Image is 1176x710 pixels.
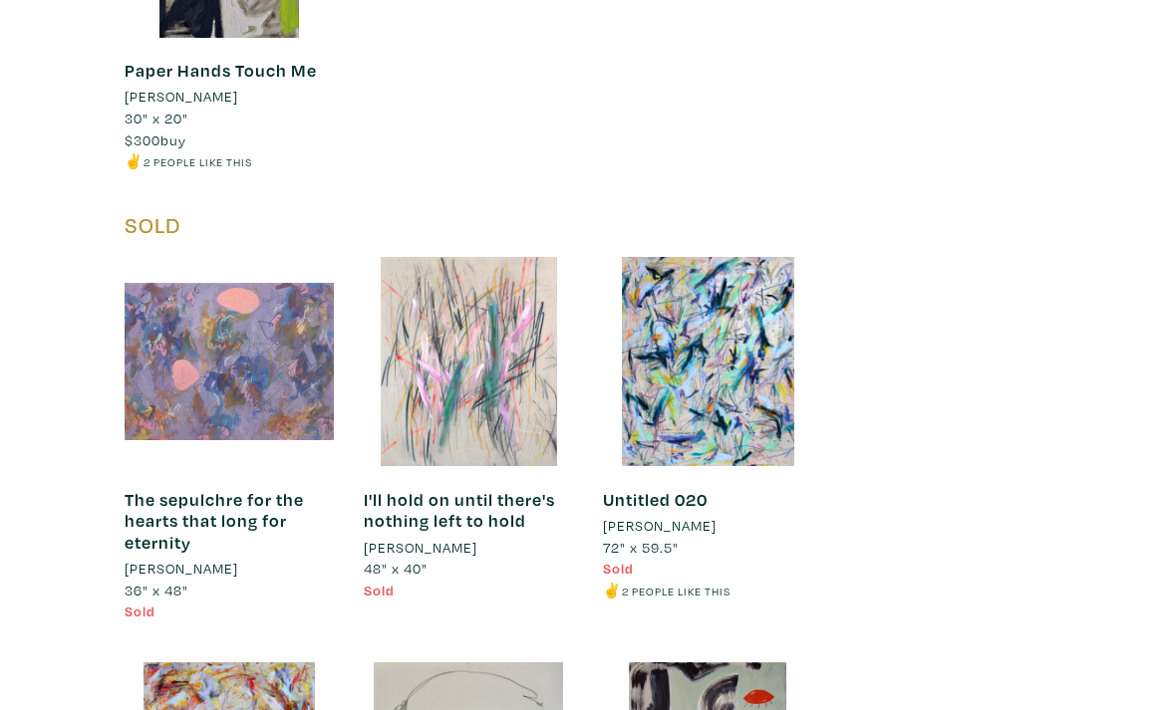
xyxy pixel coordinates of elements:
a: I'll hold on until there's nothing left to hold [364,488,555,533]
span: buy [125,130,186,149]
h5: SOLD [125,212,812,239]
small: 2 people like this [622,584,731,598]
a: [PERSON_NAME] [125,86,334,108]
li: [PERSON_NAME] [125,86,238,108]
a: Paper Hands Touch Me [125,59,317,82]
span: 30" x 20" [125,109,188,127]
span: 36" x 48" [125,581,188,599]
span: Sold [125,601,155,620]
span: Sold [603,559,634,578]
a: Untitled 020 [603,488,708,511]
small: 2 people like this [144,154,252,169]
span: Sold [364,581,395,599]
span: 48" x 40" [364,559,428,578]
a: [PERSON_NAME] [125,558,334,580]
li: [PERSON_NAME] [364,537,477,559]
li: [PERSON_NAME] [603,515,717,537]
a: [PERSON_NAME] [364,537,573,559]
li: ✌️ [125,150,334,172]
li: ✌️ [603,580,812,601]
a: The sepulchre for the hearts that long for eternity [125,488,304,554]
span: $300 [125,130,160,149]
a: [PERSON_NAME] [603,515,812,537]
li: [PERSON_NAME] [125,558,238,580]
span: 72" x 59.5" [603,538,679,557]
